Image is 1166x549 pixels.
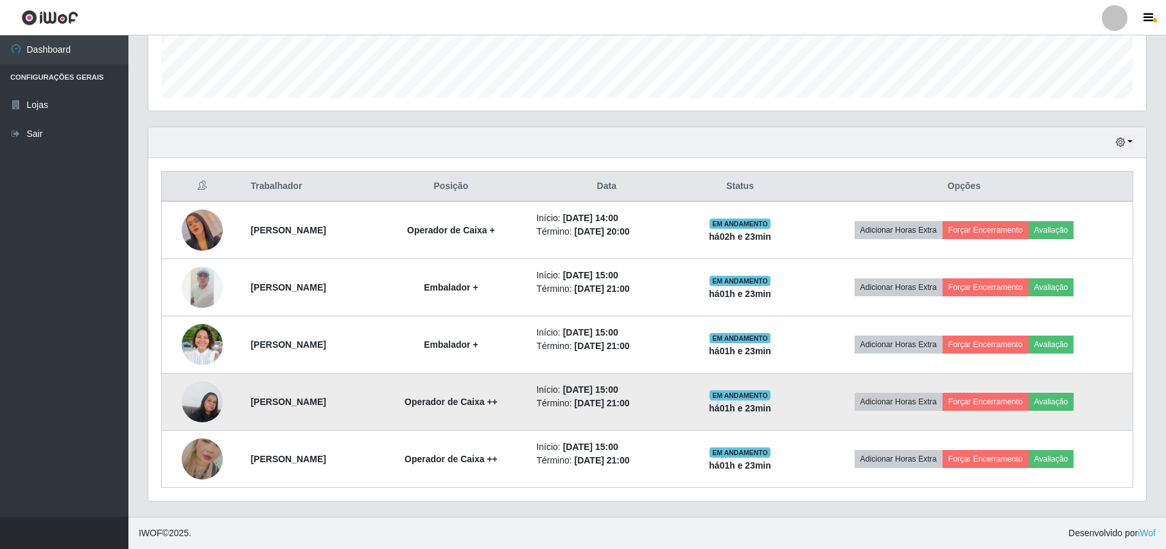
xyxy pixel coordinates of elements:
li: Término: [536,225,677,239]
img: 1749753649914.jpeg [182,317,223,372]
th: Opções [796,172,1133,202]
img: 1756495513119.jpeg [182,422,223,496]
button: Forçar Encerramento [943,450,1029,468]
strong: Operador de Caixa + [407,225,495,235]
img: 1745614323797.jpeg [182,267,223,308]
button: Avaliação [1029,393,1074,411]
button: Avaliação [1029,278,1074,296]
button: Forçar Encerramento [943,221,1029,239]
img: CoreUI Logo [21,10,78,26]
button: Adicionar Horas Extra [855,221,943,239]
time: [DATE] 21:00 [575,398,630,408]
button: Avaliação [1029,221,1074,239]
strong: Operador de Caixa ++ [405,454,498,464]
button: Forçar Encerramento [943,278,1029,296]
li: Início: [536,326,677,339]
li: Início: [536,383,677,397]
strong: Embalador + [424,339,478,350]
li: Término: [536,282,677,296]
th: Trabalhador [243,172,373,202]
th: Status [684,172,796,202]
strong: há 01 h e 23 min [709,403,771,413]
button: Forçar Encerramento [943,336,1029,354]
time: [DATE] 21:00 [575,455,630,465]
li: Início: [536,269,677,282]
span: EM ANDAMENTO [709,333,770,343]
strong: Operador de Caixa ++ [405,397,498,407]
th: Posição [373,172,528,202]
li: Início: [536,440,677,454]
span: EM ANDAMENTO [709,219,770,229]
li: Término: [536,397,677,410]
span: Desenvolvido por [1068,526,1156,540]
time: [DATE] 21:00 [575,341,630,351]
button: Adicionar Horas Extra [855,393,943,411]
time: [DATE] 20:00 [575,226,630,237]
li: Início: [536,212,677,225]
strong: há 01 h e 23 min [709,289,771,299]
time: [DATE] 15:00 [563,384,618,395]
span: EM ANDAMENTO [709,390,770,401]
span: EM ANDAMENTO [709,276,770,286]
button: Adicionar Horas Extra [855,336,943,354]
li: Término: [536,339,677,353]
span: EM ANDAMENTO [709,447,770,458]
button: Adicionar Horas Extra [855,278,943,296]
span: © 2025 . [139,526,191,540]
span: IWOF [139,528,162,538]
time: [DATE] 15:00 [563,270,618,280]
strong: [PERSON_NAME] [250,454,326,464]
button: Avaliação [1029,336,1074,354]
strong: há 01 h e 23 min [709,346,771,356]
time: [DATE] 14:00 [563,213,618,223]
button: Forçar Encerramento [943,393,1029,411]
th: Data [528,172,684,202]
strong: [PERSON_NAME] [250,282,326,292]
time: [DATE] 15:00 [563,327,618,337]
strong: há 01 h e 23 min [709,460,771,471]
strong: Embalador + [424,282,478,292]
time: [DATE] 21:00 [575,283,630,294]
li: Término: [536,454,677,467]
button: Adicionar Horas Extra [855,450,943,468]
strong: [PERSON_NAME] [250,225,326,235]
strong: [PERSON_NAME] [250,397,326,407]
img: 1707874024765.jpeg [182,374,223,429]
strong: [PERSON_NAME] [250,339,326,350]
a: iWof [1138,528,1156,538]
button: Avaliação [1029,450,1074,468]
time: [DATE] 15:00 [563,442,618,452]
img: 1709844998024.jpeg [182,194,223,267]
strong: há 02 h e 23 min [709,231,771,242]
